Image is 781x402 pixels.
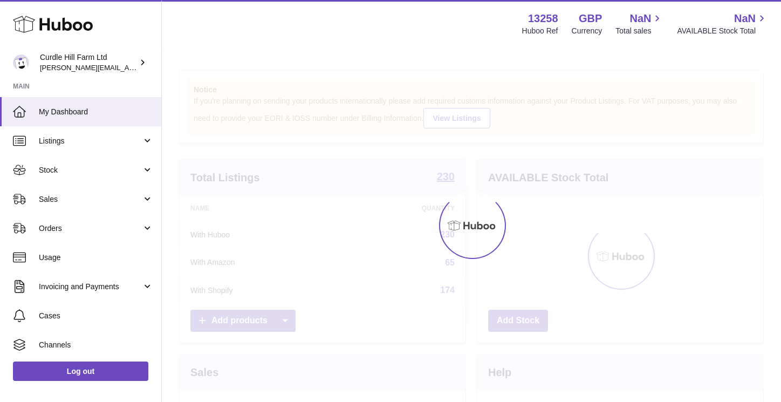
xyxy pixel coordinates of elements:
div: Huboo Ref [522,26,558,36]
a: Log out [13,362,148,381]
span: Listings [39,136,142,146]
span: AVAILABLE Stock Total [677,26,768,36]
strong: GBP [579,11,602,26]
span: Usage [39,253,153,263]
span: Invoicing and Payments [39,282,142,292]
span: Total sales [615,26,663,36]
span: Channels [39,340,153,350]
span: Orders [39,223,142,234]
span: Cases [39,311,153,321]
span: Sales [39,194,142,205]
div: Curdle Hill Farm Ltd [40,52,137,73]
span: [PERSON_NAME][EMAIL_ADDRESS][DOMAIN_NAME] [40,63,216,72]
img: james@diddlysquatfarmshop.com [13,54,29,71]
span: NaN [629,11,651,26]
a: NaN AVAILABLE Stock Total [677,11,768,36]
a: NaN Total sales [615,11,663,36]
strong: 13258 [528,11,558,26]
span: NaN [734,11,756,26]
span: My Dashboard [39,107,153,117]
div: Currency [572,26,602,36]
span: Stock [39,165,142,175]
